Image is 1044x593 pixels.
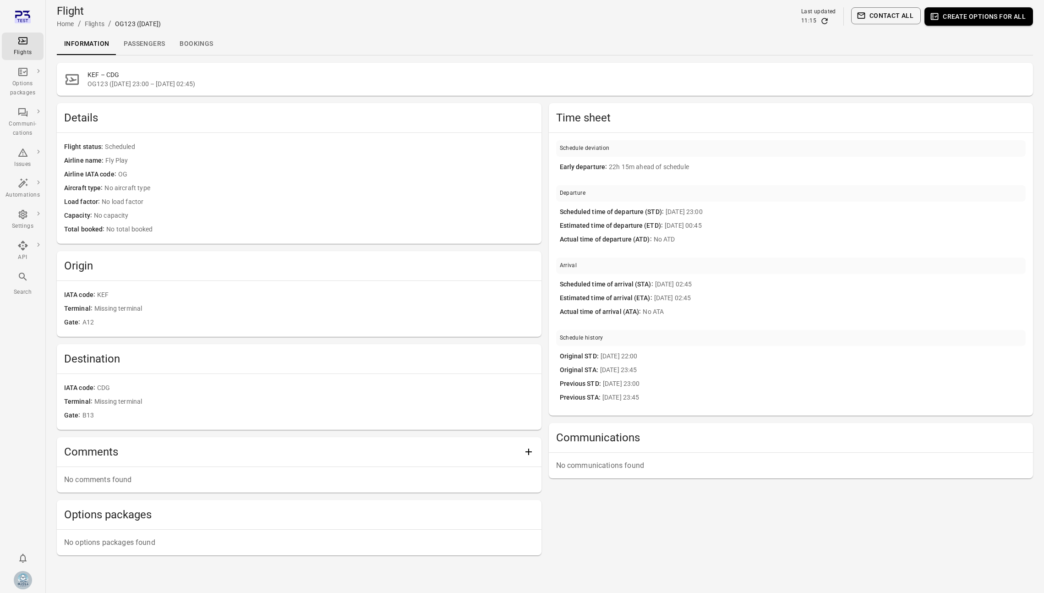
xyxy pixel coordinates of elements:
span: Actual time of departure (ATD) [560,235,654,245]
a: Passengers [116,33,172,55]
a: Settings [2,206,44,234]
nav: Breadcrumbs [57,18,161,29]
span: [DATE] 23:45 [600,365,1022,375]
span: Capacity [64,211,94,221]
span: KEF [97,290,534,300]
span: Previous STA [560,393,602,403]
div: Local navigation [57,33,1033,55]
span: Missing terminal [94,397,534,407]
span: [DATE] 00:45 [665,221,1022,231]
h2: KEF – CDG [87,70,1026,79]
span: Load factor [64,197,102,207]
span: CDG [97,383,534,393]
h2: Time sheet [556,110,1026,125]
span: Estimated time of arrival (ETA) [560,293,654,303]
p: No communications found [556,460,1026,471]
span: Original STA [560,365,600,375]
div: Communi-cations [5,120,40,138]
span: Fly Play [105,156,534,166]
a: Options packages [2,64,44,100]
span: 22h 15m ahead of schedule [609,162,1022,172]
h2: Details [64,110,534,125]
a: Flights [85,20,104,27]
span: Airline IATA code [64,170,118,180]
h2: Origin [64,258,534,273]
span: Early departure [560,162,609,172]
button: Search [2,269,44,299]
span: Original STD [560,351,601,362]
span: Missing terminal [94,304,534,314]
span: No total booked [106,225,534,235]
span: Terminal [64,304,94,314]
span: [DATE] 23:00 [603,379,1022,389]
span: Gate [64,318,82,328]
button: Elsa Mjöll [Mjoll Airways] [10,567,36,593]
span: Gate [64,411,82,421]
div: Departure [560,189,586,198]
p: No comments found [64,474,534,485]
div: Options packages [5,79,40,98]
button: Contact all [851,7,921,24]
span: Previous STD [560,379,603,389]
h2: Options packages [64,507,534,522]
p: No options packages found [64,537,534,548]
span: Total booked [64,225,106,235]
div: Last updated [801,7,836,16]
span: [DATE] 02:45 [655,280,1022,290]
a: Bookings [172,33,220,55]
span: [DATE] 23:45 [602,393,1022,403]
button: Add comment [519,443,538,461]
li: / [78,18,81,29]
h2: Comments [64,445,519,459]
span: No load factor [102,197,534,207]
div: OG123 ([DATE]) [115,19,161,28]
span: B13 [82,411,534,421]
span: Actual time of arrival (ATA) [560,307,643,317]
div: Arrival [560,261,577,270]
span: No aircraft type [104,183,534,193]
span: [DATE] 22:00 [601,351,1022,362]
h2: Communications [556,430,1026,445]
li: / [108,18,111,29]
span: IATA code [64,383,97,393]
a: Flights [2,33,44,60]
button: Refresh data [820,16,829,26]
span: OG [118,170,534,180]
a: API [2,237,44,265]
a: Issues [2,144,44,172]
span: Flight status [64,142,105,152]
span: No ATD [654,235,1022,245]
div: Flights [5,48,40,57]
span: Aircraft type [64,183,104,193]
div: Schedule deviation [560,144,610,153]
div: 11:15 [801,16,816,26]
span: Estimated time of departure (ETD) [560,221,665,231]
span: No capacity [94,211,534,221]
span: A12 [82,318,534,328]
a: Automations [2,175,44,203]
span: Scheduled [105,142,534,152]
div: Settings [5,222,40,231]
a: Information [57,33,116,55]
span: Scheduled time of departure (STD) [560,207,666,217]
div: Automations [5,191,40,200]
span: Airline name [64,156,105,166]
div: Search [5,288,40,297]
span: OG123 ([DATE] 23:00 – [DATE] 02:45) [87,79,1026,88]
span: [DATE] 02:45 [654,293,1022,303]
span: IATA code [64,290,97,300]
span: Terminal [64,397,94,407]
button: Create options for all [924,7,1033,26]
a: Home [57,20,74,27]
h1: Flight [57,4,161,18]
button: Notifications [14,549,32,567]
span: [DATE] 23:00 [666,207,1022,217]
div: API [5,253,40,262]
a: Communi-cations [2,104,44,141]
div: Issues [5,160,40,169]
img: Mjoll-Airways-Logo.webp [14,571,32,589]
span: Scheduled time of arrival (STA) [560,280,655,290]
div: Schedule history [560,334,603,343]
span: No ATA [643,307,1022,317]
